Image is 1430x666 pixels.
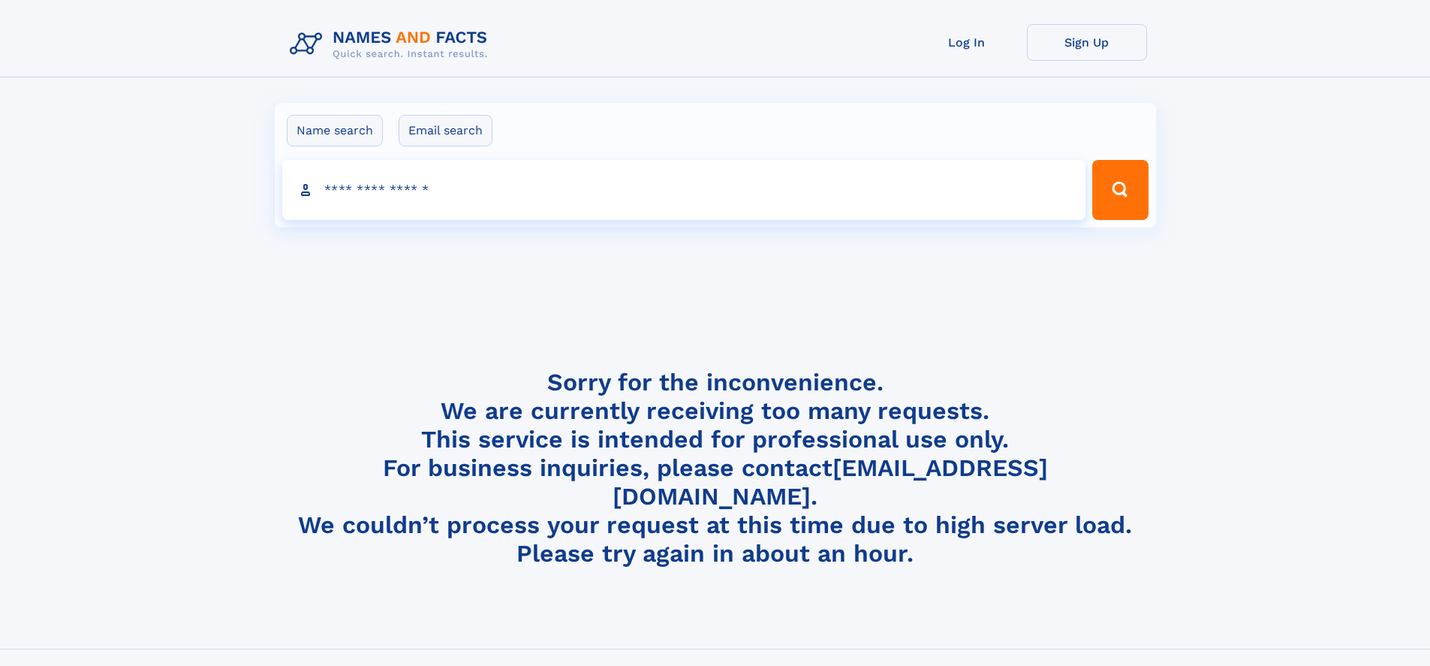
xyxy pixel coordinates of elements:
[399,115,492,146] label: Email search
[1027,24,1147,61] a: Sign Up
[907,24,1027,61] a: Log In
[287,115,383,146] label: Name search
[613,454,1048,511] a: [EMAIL_ADDRESS][DOMAIN_NAME]
[1092,160,1148,220] button: Search Button
[284,24,500,65] img: Logo Names and Facts
[282,160,1086,220] input: search input
[284,368,1147,568] h4: Sorry for the inconvenience. We are currently receiving too many requests. This service is intend...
